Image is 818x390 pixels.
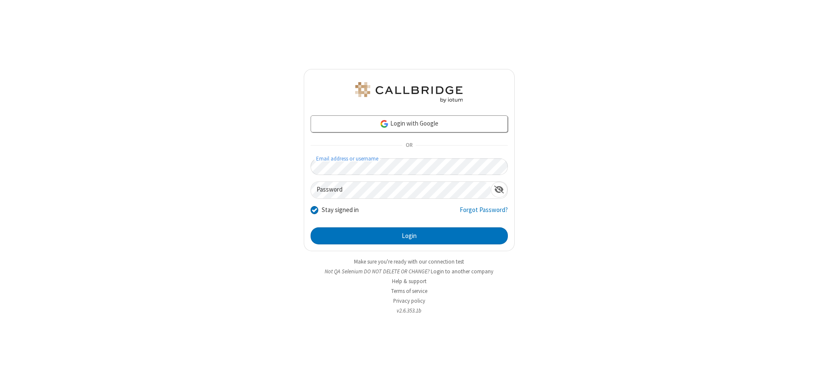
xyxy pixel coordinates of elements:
a: Make sure you're ready with our connection test [354,258,464,265]
li: Not QA Selenium DO NOT DELETE OR CHANGE? [304,267,515,275]
input: Password [311,182,491,198]
img: QA Selenium DO NOT DELETE OR CHANGE [354,82,464,103]
img: google-icon.png [380,119,389,129]
button: Login to another company [431,267,493,275]
a: Forgot Password? [460,205,508,221]
span: OR [402,140,416,152]
label: Stay signed in [322,205,359,215]
input: Email address or username [311,158,508,175]
a: Privacy policy [393,297,425,304]
a: Login with Google [311,115,508,132]
a: Terms of service [391,287,427,295]
a: Help & support [392,278,426,285]
li: v2.6.353.1b [304,307,515,315]
button: Login [311,227,508,244]
div: Show password [491,182,507,198]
